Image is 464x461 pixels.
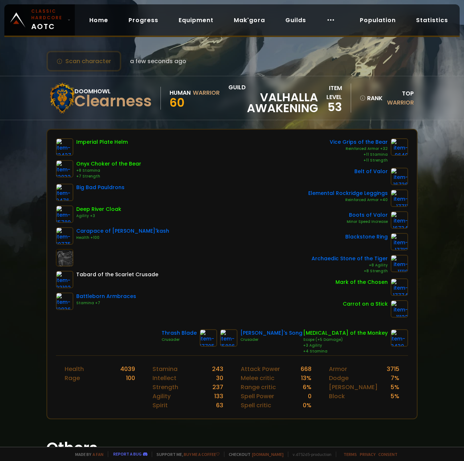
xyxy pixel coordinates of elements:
[162,329,197,337] div: Thrash Blade
[312,255,388,262] div: Archaedic Stone of the Tiger
[329,392,345,401] div: Block
[347,219,388,225] div: Minor Speed Increase
[288,452,331,457] span: v. d752d5 - production
[56,205,73,223] img: item-15789
[387,364,399,374] div: 3715
[228,13,271,28] a: Mak'gora
[240,329,302,337] div: [PERSON_NAME]'s Song
[152,401,168,410] div: Spirit
[241,401,271,410] div: Spell critic
[123,13,164,28] a: Progress
[71,452,103,457] span: Made by
[330,138,388,146] div: Vice Grips of the Bear
[93,452,103,457] a: a fan
[387,98,414,107] span: Warrior
[308,189,388,197] div: Elemental Rockridge Leggings
[228,92,318,114] span: Valhalla Awakening
[318,102,342,113] div: 53
[241,374,274,383] div: Melee critic
[308,392,312,401] div: 0
[329,364,347,374] div: Armor
[74,96,152,107] div: Clearness
[391,211,408,229] img: item-16734
[360,452,375,457] a: Privacy
[301,374,312,383] div: 13 %
[216,401,223,410] div: 63
[303,383,312,392] div: 6 %
[312,268,388,274] div: +8 Strength
[330,158,388,163] div: +11 Strength
[76,174,141,179] div: +7 Strength
[212,383,223,392] div: 237
[391,233,408,250] img: item-17713
[329,374,349,383] div: Dodge
[56,160,73,178] img: item-12032
[382,89,414,107] div: Top
[162,337,197,343] div: Crusader
[391,300,408,318] img: item-11122
[212,364,223,374] div: 243
[76,184,125,191] div: Big Bad Pauldrons
[56,293,73,310] img: item-12936
[241,383,276,392] div: Range critic
[329,383,378,392] div: [PERSON_NAME]
[4,4,75,36] a: Classic HardcoreAOTC
[228,83,318,114] div: guild
[76,205,121,213] div: Deep River Cloak
[152,392,171,401] div: Agility
[378,452,398,457] a: Consent
[31,8,65,32] span: AOTC
[354,13,402,28] a: Population
[76,213,121,219] div: Agility +3
[330,146,388,152] div: Reinforced Armor +32
[65,374,80,383] div: Rage
[308,197,388,203] div: Reinforced Armor +40
[76,168,141,174] div: +8 Stamina
[200,329,217,347] img: item-17705
[240,337,302,343] div: Crusader
[120,364,135,374] div: 4039
[152,452,220,457] span: Support me,
[410,13,454,28] a: Statistics
[354,168,388,175] div: Belt of Valor
[303,329,388,337] div: [MEDICAL_DATA] of the Monkey
[184,452,220,457] a: Buy me a coffee
[76,227,169,235] div: Carapace of [PERSON_NAME]'kash
[76,235,169,241] div: Health +100
[224,452,284,457] span: Checkout
[170,88,191,97] div: Human
[391,138,408,156] img: item-9640
[312,262,388,268] div: +8 Agility
[303,401,312,410] div: 0 %
[113,451,142,457] a: Report a bug
[345,233,388,241] div: Blackstone Ring
[46,437,418,460] h1: Others
[216,374,223,383] div: 30
[241,364,280,374] div: Attack Power
[76,138,128,146] div: Imperial Plate Helm
[56,227,73,245] img: item-10775
[173,13,219,28] a: Equipment
[65,364,84,374] div: Health
[318,83,342,102] div: item level
[391,255,408,272] img: item-11118
[343,452,357,457] a: Terms
[330,152,388,158] div: +11 Stamina
[76,271,158,278] div: Tabard of the Scarlet Crusade
[170,94,184,111] span: 60
[280,13,312,28] a: Guilds
[46,51,121,72] button: Scan character
[126,374,135,383] div: 100
[130,57,186,66] span: a few seconds ago
[360,94,378,103] div: rank
[56,138,73,156] img: item-12427
[391,329,408,347] img: item-3430
[303,348,388,354] div: +4 Stamina
[303,337,388,343] div: Scope (+5 Damage)
[391,374,399,383] div: 7 %
[335,278,388,286] div: Mark of the Chosen
[391,278,408,296] img: item-17774
[76,160,141,168] div: Onyx Choker of the Bear
[152,383,178,392] div: Strength
[74,87,152,96] div: Doomhowl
